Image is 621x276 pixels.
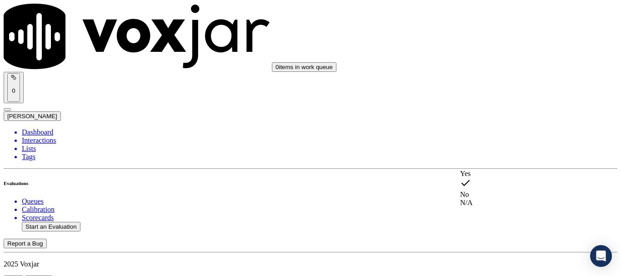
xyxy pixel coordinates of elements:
[22,145,617,153] a: Lists
[590,245,612,267] div: Open Intercom Messenger
[4,260,617,268] p: 2025 Voxjar
[22,206,617,214] a: Calibration
[4,111,61,121] button: [PERSON_NAME]
[4,4,270,69] img: voxjar logo
[22,136,617,145] a: Interactions
[4,72,24,103] button: 0
[22,214,617,222] a: Scorecards
[4,239,47,248] button: Report a Bug
[460,178,576,199] div: No
[7,113,57,120] span: [PERSON_NAME]
[22,197,617,206] a: Queues
[272,62,336,72] button: 0items in work queue
[22,222,80,231] button: Start an Evaluation
[4,181,617,186] h6: Evaluations
[460,199,576,207] div: N/A
[22,153,617,161] a: Tags
[7,73,20,102] button: 0
[460,170,576,178] div: Yes
[22,128,617,136] a: Dashboard
[11,87,16,94] p: 0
